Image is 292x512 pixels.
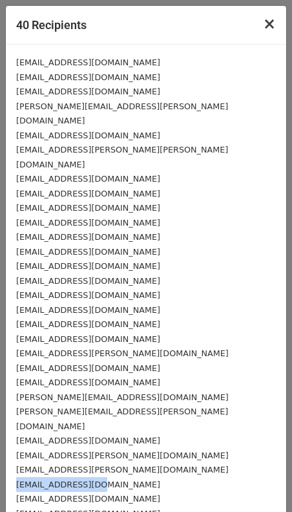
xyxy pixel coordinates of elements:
[16,87,160,96] small: [EMAIL_ADDRESS][DOMAIN_NAME]
[16,247,160,257] small: [EMAIL_ADDRESS][DOMAIN_NAME]
[16,378,160,387] small: [EMAIL_ADDRESS][DOMAIN_NAME]
[16,436,160,445] small: [EMAIL_ADDRESS][DOMAIN_NAME]
[16,276,160,286] small: [EMAIL_ADDRESS][DOMAIN_NAME]
[16,218,160,228] small: [EMAIL_ADDRESS][DOMAIN_NAME]
[16,131,160,140] small: [EMAIL_ADDRESS][DOMAIN_NAME]
[16,232,160,242] small: [EMAIL_ADDRESS][DOMAIN_NAME]
[16,16,87,34] h5: 40 Recipients
[16,363,160,373] small: [EMAIL_ADDRESS][DOMAIN_NAME]
[16,261,160,271] small: [EMAIL_ADDRESS][DOMAIN_NAME]
[16,290,160,300] small: [EMAIL_ADDRESS][DOMAIN_NAME]
[16,480,160,489] small: [EMAIL_ADDRESS][DOMAIN_NAME]
[16,494,160,504] small: [EMAIL_ADDRESS][DOMAIN_NAME]
[16,72,160,82] small: [EMAIL_ADDRESS][DOMAIN_NAME]
[16,348,229,358] small: [EMAIL_ADDRESS][PERSON_NAME][DOMAIN_NAME]
[16,451,229,460] small: [EMAIL_ADDRESS][PERSON_NAME][DOMAIN_NAME]
[263,15,276,33] span: ×
[16,319,160,329] small: [EMAIL_ADDRESS][DOMAIN_NAME]
[16,392,229,402] small: [PERSON_NAME][EMAIL_ADDRESS][DOMAIN_NAME]
[16,305,160,315] small: [EMAIL_ADDRESS][DOMAIN_NAME]
[16,189,160,198] small: [EMAIL_ADDRESS][DOMAIN_NAME]
[227,450,292,512] iframe: Chat Widget
[16,407,228,431] small: [PERSON_NAME][EMAIL_ADDRESS][PERSON_NAME][DOMAIN_NAME]
[16,101,228,126] small: [PERSON_NAME][EMAIL_ADDRESS][PERSON_NAME][DOMAIN_NAME]
[16,145,228,169] small: [EMAIL_ADDRESS][PERSON_NAME][PERSON_NAME][DOMAIN_NAME]
[16,203,160,213] small: [EMAIL_ADDRESS][DOMAIN_NAME]
[16,174,160,184] small: [EMAIL_ADDRESS][DOMAIN_NAME]
[16,334,160,344] small: [EMAIL_ADDRESS][DOMAIN_NAME]
[253,6,286,42] button: Close
[16,465,229,475] small: [EMAIL_ADDRESS][PERSON_NAME][DOMAIN_NAME]
[16,58,160,67] small: [EMAIL_ADDRESS][DOMAIN_NAME]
